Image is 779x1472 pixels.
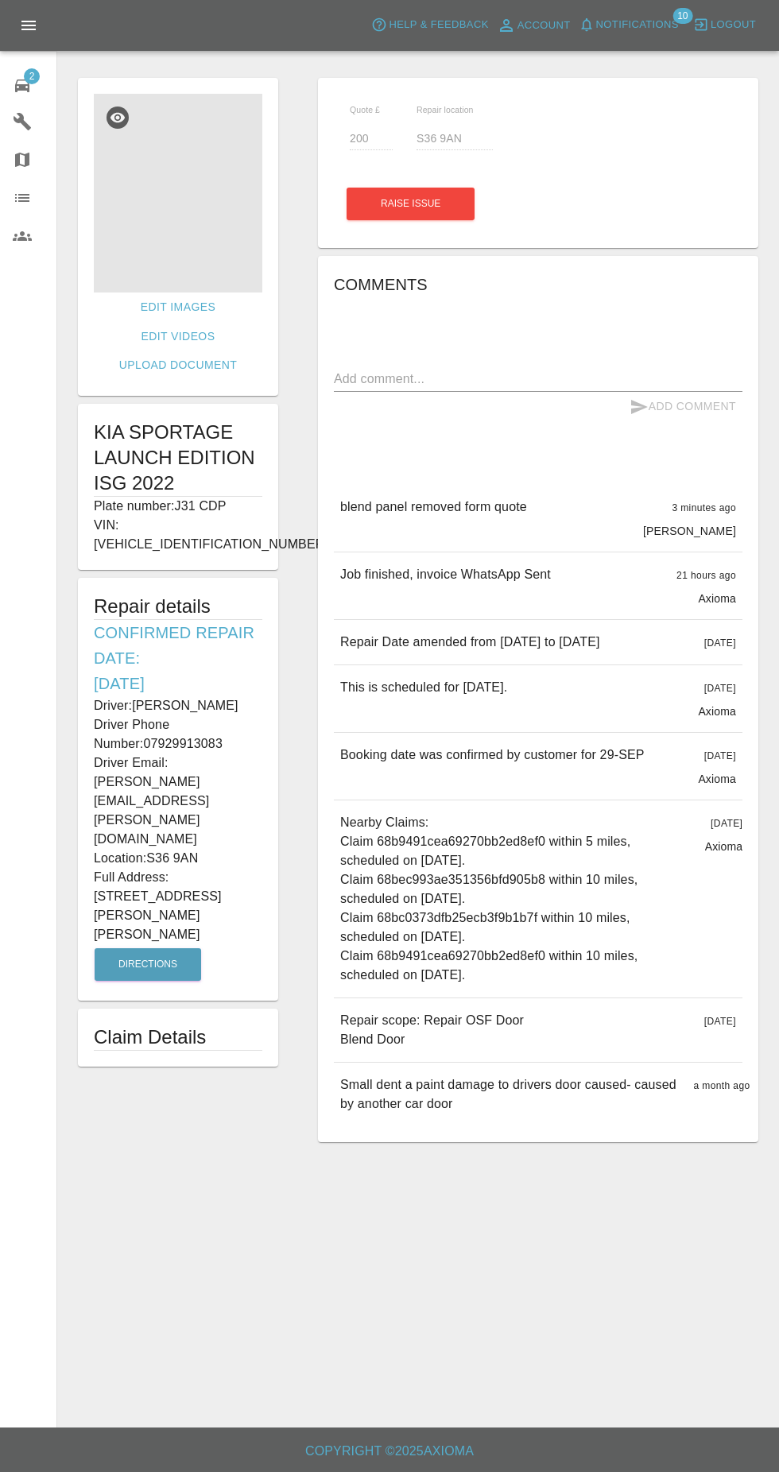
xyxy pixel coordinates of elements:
[340,1075,680,1114] p: Small dent a paint damage to drivers door caused- caused by another car door
[94,497,262,516] p: Plate number: J31 CDP
[698,591,736,606] p: Axioma
[389,16,488,34] span: Help & Feedback
[113,351,243,380] a: Upload Document
[493,13,575,38] a: Account
[643,523,736,539] p: [PERSON_NAME]
[94,516,262,554] p: VIN: [VEHICLE_IDENTIFICATION_NUMBER]
[95,948,201,981] button: Directions
[698,771,736,787] p: Axioma
[24,68,40,84] span: 2
[94,620,262,696] h6: Confirmed Repair Date: [DATE]
[689,13,760,37] button: Logout
[135,322,222,351] a: Edit Videos
[367,13,492,37] button: Help & Feedback
[94,849,262,868] p: Location: S36 9AN
[698,703,736,719] p: Axioma
[13,1440,766,1462] h6: Copyright © 2025 Axioma
[94,696,262,715] p: Driver: [PERSON_NAME]
[340,813,692,985] p: Nearby Claims: Claim 68b9491cea69270bb2ed8ef0 within 5 miles, scheduled on [DATE]. Claim 68bec993...
[340,498,527,517] p: blend panel removed form quote
[340,565,551,584] p: Job finished, invoice WhatsApp Sent
[417,105,474,114] span: Repair location
[94,1025,262,1050] h1: Claim Details
[94,715,262,753] p: Driver Phone Number: 07929913083
[704,750,736,761] span: [DATE]
[134,292,222,322] a: Edit Images
[676,570,736,581] span: 21 hours ago
[705,839,743,854] p: Axioma
[94,594,262,619] h5: Repair details
[340,633,600,652] p: Repair Date amended from [DATE] to [DATE]
[94,753,262,849] p: Driver Email: [PERSON_NAME][EMAIL_ADDRESS][PERSON_NAME][DOMAIN_NAME]
[334,272,742,297] h6: Comments
[94,94,262,292] img: 6ba52ec3-4695-45aa-a4ac-123148d7714e
[704,637,736,649] span: [DATE]
[596,16,679,34] span: Notifications
[10,6,48,45] button: Open drawer
[711,818,742,829] span: [DATE]
[693,1080,750,1091] span: a month ago
[347,188,475,220] button: Raise issue
[517,17,571,35] span: Account
[704,683,736,694] span: [DATE]
[94,420,262,496] h1: KIA SPORTAGE LAUNCH EDITION ISG 2022
[340,678,507,697] p: This is scheduled for [DATE].
[711,16,756,34] span: Logout
[672,8,692,24] span: 10
[340,1011,524,1049] p: Repair scope: Repair OSF Door Blend Door
[575,13,683,37] button: Notifications
[350,105,380,114] span: Quote £
[704,1016,736,1027] span: [DATE]
[94,868,262,944] p: Full Address: [STREET_ADDRESS][PERSON_NAME][PERSON_NAME]
[672,502,736,513] span: 3 minutes ago
[340,746,645,765] p: Booking date was confirmed by customer for 29-SEP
